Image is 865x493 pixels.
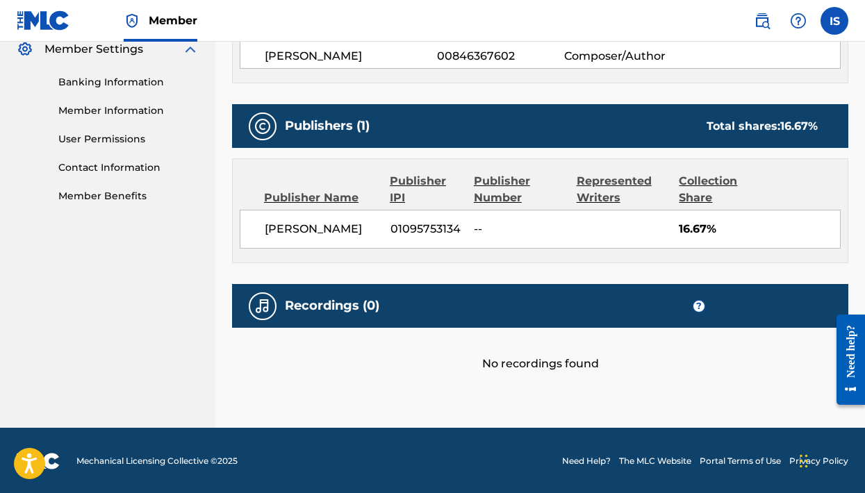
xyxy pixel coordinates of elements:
[790,12,807,29] img: help
[562,455,611,467] a: Need Help?
[700,455,781,467] a: Portal Terms of Use
[437,48,563,65] span: 00846367602
[800,440,808,482] div: Drag
[821,7,848,35] div: User Menu
[232,328,848,372] div: No recordings found
[780,119,818,133] span: 16.67 %
[826,303,865,417] iframe: Resource Center
[789,455,848,467] a: Privacy Policy
[707,118,818,135] div: Total shares:
[254,118,271,135] img: Publishers
[17,453,60,469] img: logo
[285,298,379,314] h5: Recordings (0)
[264,190,379,206] div: Publisher Name
[474,221,566,237] span: --
[149,12,197,28] span: Member
[564,48,679,65] span: Composer/Author
[679,173,766,206] div: Collection Share
[390,221,464,237] span: 01095753134
[693,301,705,312] span: ?
[796,426,865,493] iframe: Chat Widget
[254,298,271,315] img: Recordings
[784,7,812,35] div: Help
[390,173,463,206] div: Publisher IPI
[58,103,199,118] a: Member Information
[17,41,33,58] img: Member Settings
[17,10,70,31] img: MLC Logo
[58,160,199,175] a: Contact Information
[754,12,771,29] img: search
[474,173,566,206] div: Publisher Number
[265,48,437,65] span: [PERSON_NAME]
[679,221,840,237] span: 16.67%
[577,173,669,206] div: Represented Writers
[58,75,199,90] a: Banking Information
[285,118,370,134] h5: Publishers (1)
[748,7,776,35] a: Public Search
[58,189,199,203] a: Member Benefits
[619,455,691,467] a: The MLC Website
[124,12,140,29] img: Top Rightsholder
[58,132,199,147] a: User Permissions
[265,221,380,237] span: [PERSON_NAME]
[182,41,199,58] img: expand
[44,41,143,58] span: Member Settings
[76,455,238,467] span: Mechanical Licensing Collective © 2025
